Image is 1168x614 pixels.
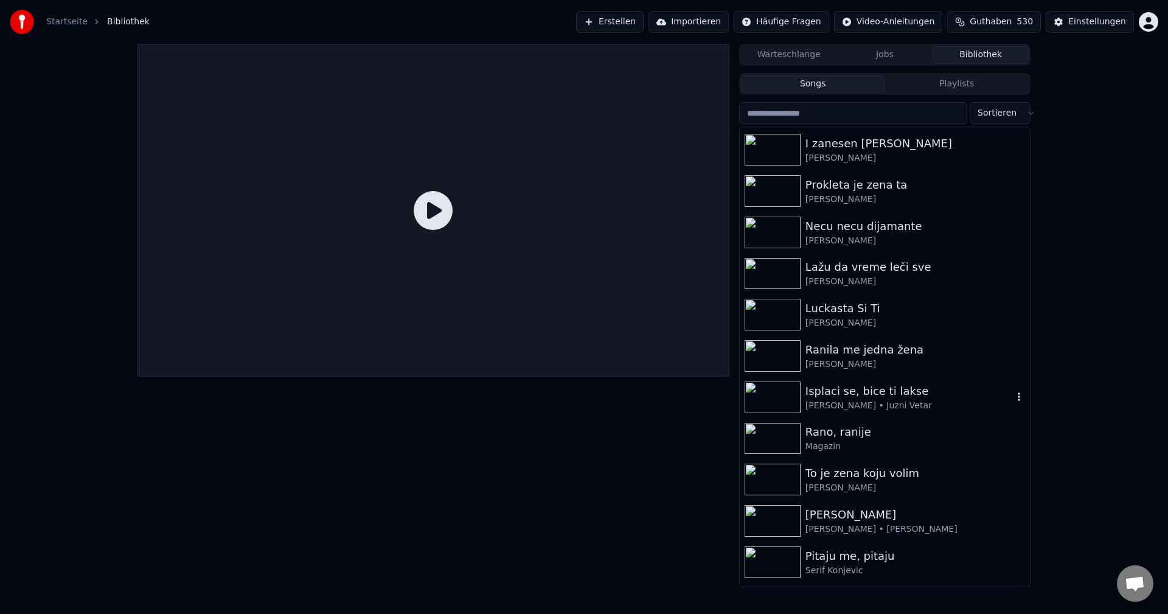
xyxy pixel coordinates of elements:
span: Bibliothek [107,16,150,28]
div: Lažu da vreme leči sve [805,259,1025,276]
div: [PERSON_NAME] [805,506,1025,523]
button: Guthaben530 [947,11,1041,33]
button: Jobs [837,46,933,64]
span: Guthaben [970,16,1012,28]
div: [PERSON_NAME] [805,152,1025,164]
div: Pitaju me, pitaju [805,548,1025,565]
a: Startseite [46,16,88,28]
div: Luckasta Si Ti [805,300,1025,317]
div: [PERSON_NAME] • Juzni Vetar [805,400,1013,412]
div: [PERSON_NAME] [805,358,1025,371]
div: I zanesen [PERSON_NAME] [805,135,1025,152]
nav: breadcrumb [46,16,150,28]
div: [PERSON_NAME] [805,194,1025,206]
div: Chat öffnen [1117,565,1153,602]
div: [PERSON_NAME] • [PERSON_NAME] [805,523,1025,536]
div: Necu necu dijamante [805,218,1025,235]
div: Serif Konjevic [805,565,1025,577]
button: Erstellen [576,11,644,33]
div: [PERSON_NAME] [805,317,1025,329]
button: Video-Anleitungen [834,11,943,33]
div: [PERSON_NAME] [805,235,1025,247]
span: 530 [1017,16,1033,28]
img: youka [10,10,34,34]
div: [PERSON_NAME] [805,482,1025,494]
div: Prokleta je zena ta [805,176,1025,194]
div: Magazin [805,441,1025,453]
div: Ranila me jedna žena [805,341,1025,358]
div: Isplaci se, bice ti lakse [805,383,1013,400]
button: Songs [741,75,885,93]
div: [PERSON_NAME] [805,276,1025,288]
button: Häufige Fragen [734,11,829,33]
div: To je zena koju volim [805,465,1025,482]
button: Importieren [648,11,729,33]
button: Warteschlange [741,46,837,64]
button: Playlists [885,75,1029,93]
button: Bibliothek [933,46,1029,64]
button: Einstellungen [1046,11,1134,33]
div: Rano, ranije [805,424,1025,441]
div: Einstellungen [1068,16,1126,28]
span: Sortieren [978,107,1017,119]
